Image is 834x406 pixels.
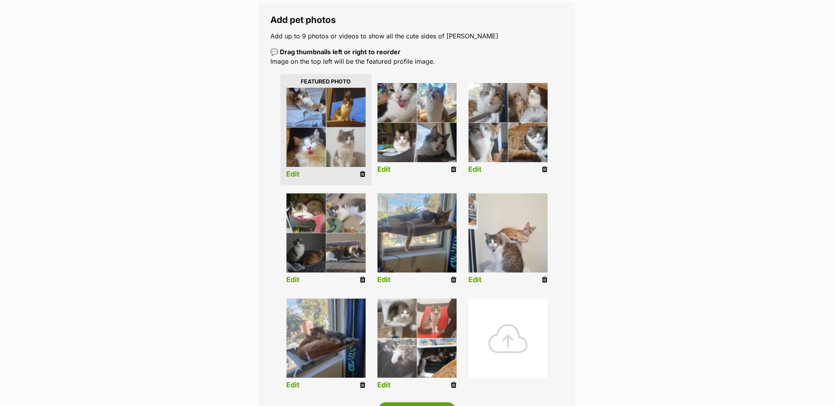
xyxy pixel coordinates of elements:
img: er3en2eme3pdu2pequqg.jpg [378,83,457,162]
legend: Add pet photos [271,15,564,25]
a: Edit [378,381,391,389]
p: Add up to 9 photos or videos to show all the cute sides of [PERSON_NAME] [271,31,564,41]
a: Edit [469,165,482,174]
a: Edit [378,165,391,174]
a: Edit [378,276,391,284]
img: sabu2gn05m20uw2zk81r.jpg [469,194,548,273]
img: qowjne9jqp9nqpxzhaj3.jpg [287,299,366,378]
img: qqgmn8ovfes32xrbwiaf.jpg [469,83,548,162]
img: twkljcj8ysixjg9bxbb0.jpg [378,194,457,273]
img: dlzfmrvfhsuzsddwdoz8.jpg [378,299,457,378]
img: ymdxshggwyybdhpn82q2.jpg [287,194,366,273]
b: 💬 Drag thumbnails left or right to reorder [271,48,401,56]
a: Edit [287,276,300,284]
p: Image on the top left will be the featured profile image. [271,47,564,66]
a: Edit [469,276,482,284]
img: kpj3qy7cajhxrvgfsaqk.jpg [287,88,366,167]
a: Edit [287,381,300,389]
a: Edit [287,170,300,178]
